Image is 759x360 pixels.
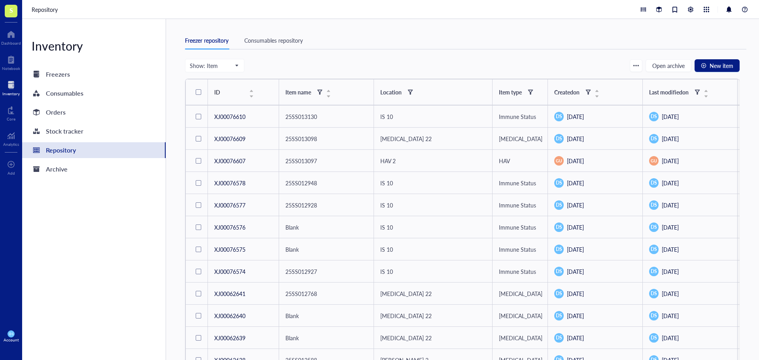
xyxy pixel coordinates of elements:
[3,142,19,147] div: Analytics
[208,238,279,260] td: XJ00076575
[556,224,562,231] span: DS
[4,337,19,342] div: Account
[190,62,238,69] span: Show: Item
[208,216,279,238] td: XJ00076576
[46,126,83,137] div: Stock tracker
[22,123,166,139] a: Stock tracker
[649,200,731,210] div: [DATE]
[649,178,731,188] div: [DATE]
[556,158,562,164] span: GU
[285,88,311,96] div: Item name
[556,202,562,209] span: DS
[380,267,393,276] div: IS 10
[380,311,432,320] div: [MEDICAL_DATA] 22
[46,69,70,80] div: Freezers
[285,201,317,209] span: 25SS012928
[499,334,541,342] div: [MEDICAL_DATA]
[556,179,562,187] span: DS
[556,312,562,319] span: DS
[499,201,541,209] div: Immune Status
[499,112,541,121] div: Immune Status
[285,135,317,143] span: 25SS013098
[499,223,541,232] div: Immune Status
[46,107,66,118] div: Orders
[208,194,279,216] td: XJ00076577
[649,88,689,96] div: Last modified on
[22,66,166,82] a: Freezers
[285,268,317,275] span: 25SS012927
[554,311,636,320] div: [DATE]
[22,142,166,158] a: Repository
[554,178,636,188] div: [DATE]
[651,268,657,275] span: DS
[380,245,393,254] div: IS 10
[285,157,317,165] span: 25SS013097
[244,36,303,45] div: Consumables repository
[380,156,396,165] div: HAV 2
[649,267,731,276] div: [DATE]
[208,128,279,150] td: XJ00076609
[710,62,733,69] span: New item
[554,289,636,298] div: [DATE]
[2,91,20,96] div: Inventory
[46,145,76,156] div: Repository
[554,156,636,166] div: [DATE]
[499,267,541,276] div: Immune Status
[380,88,402,96] div: Location
[499,134,541,143] div: [MEDICAL_DATA]
[22,161,166,177] a: Archive
[8,171,15,175] div: Add
[285,290,317,298] span: 25SS012768
[208,172,279,194] td: XJ00076578
[208,260,279,283] td: XJ00076574
[651,246,657,253] span: DS
[208,106,279,128] td: XJ00076610
[556,246,562,253] span: DS
[554,134,636,143] div: [DATE]
[46,164,68,175] div: Archive
[651,158,657,164] span: GU
[652,62,685,69] span: Open archive
[499,156,541,165] div: HAV
[214,88,247,96] div: ID
[285,312,299,320] span: Blank
[285,334,299,342] span: Blank
[46,88,83,99] div: Consumables
[2,79,20,96] a: Inventory
[554,222,636,232] div: [DATE]
[651,290,657,297] span: DS
[499,289,541,298] div: [MEDICAL_DATA]
[22,38,166,54] div: Inventory
[646,59,691,72] button: Open archive
[285,245,299,253] span: Blank
[9,332,13,335] span: DS
[554,245,636,254] div: [DATE]
[556,334,562,341] span: DS
[285,179,317,187] span: 25SS012948
[7,104,15,121] a: Core
[3,129,19,147] a: Analytics
[651,135,657,142] span: DS
[556,290,562,297] span: DS
[695,59,740,72] button: New item
[554,88,580,96] div: Created on
[2,66,20,71] div: Notebook
[651,113,657,120] span: DS
[651,202,657,209] span: DS
[649,134,731,143] div: [DATE]
[208,305,279,327] td: XJ00062640
[208,283,279,305] td: XJ00062641
[380,289,432,298] div: [MEDICAL_DATA] 22
[649,333,731,343] div: [DATE]
[651,334,657,341] span: DS
[32,5,59,14] a: Repository
[380,179,393,187] div: IS 10
[380,134,432,143] div: [MEDICAL_DATA] 22
[554,267,636,276] div: [DATE]
[499,179,541,187] div: Immune Status
[651,312,657,319] span: DS
[499,311,541,320] div: [MEDICAL_DATA]
[380,112,393,121] div: IS 10
[285,223,299,231] span: Blank
[649,112,731,121] div: [DATE]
